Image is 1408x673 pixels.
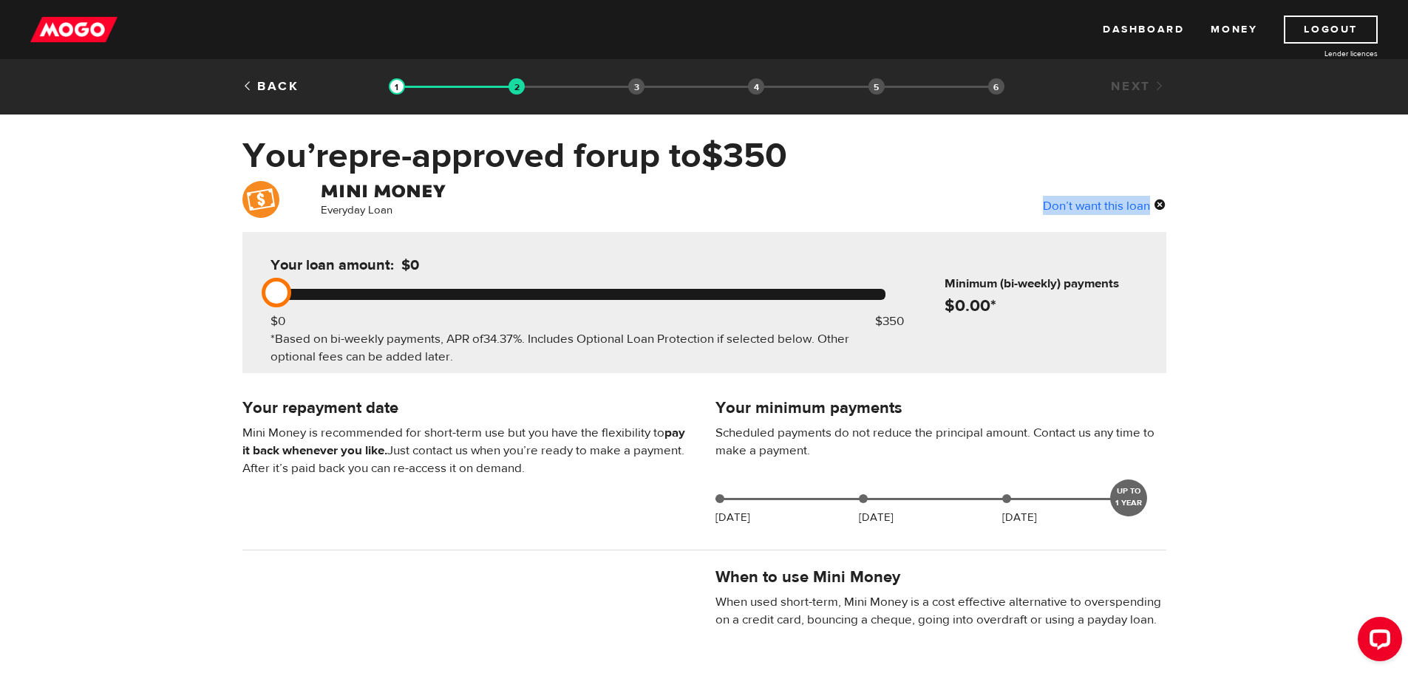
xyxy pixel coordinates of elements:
[1110,479,1147,516] div: UP TO 1 YEAR
[401,256,419,274] span: $0
[483,331,522,347] span: 34.37%
[1284,16,1378,44] a: Logout
[1103,16,1184,44] a: Dashboard
[1043,196,1166,215] div: Don’t want this loan
[271,330,885,366] div: *Based on bi-weekly payments, APR of . Includes Optional Loan Protection if selected below. Other...
[1111,78,1166,95] a: Next
[242,424,693,477] p: Mini Money is recommended for short-term use but you have the flexibility to Just contact us when...
[242,425,685,459] b: pay it back whenever you like.
[389,78,405,95] img: transparent-188c492fd9eaac0f573672f40bb141c2.gif
[1346,611,1408,673] iframe: LiveChat chat widget
[242,137,1166,175] h1: You’re pre-approved for up to
[271,312,285,330] div: $0
[1002,509,1037,527] p: [DATE]
[945,295,1160,316] h4: $
[715,593,1166,629] p: When used short-term, Mini Money is a cost effective alternative to overspending on a credit card...
[945,275,1160,293] h6: Minimum (bi-weekly) payments
[30,16,118,44] img: mogo_logo-11ee424be714fa7cbb0f0f49df9e16ec.png
[715,424,1166,460] p: Scheduled payments do not reduce the principal amount. Contact us any time to make a payment.
[509,78,525,95] img: transparent-188c492fd9eaac0f573672f40bb141c2.gif
[242,397,693,418] h4: Your repayment date
[701,134,787,178] span: $350
[271,256,572,274] h5: Your loan amount:
[875,312,904,330] div: $350
[715,509,750,527] p: [DATE]
[955,295,990,316] span: 0.00
[715,567,900,587] h4: When to use Mini Money
[242,78,299,95] a: Back
[1211,16,1257,44] a: Money
[1267,48,1378,59] a: Lender licences
[715,397,1166,418] h4: Your minimum payments
[859,509,894,527] p: [DATE]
